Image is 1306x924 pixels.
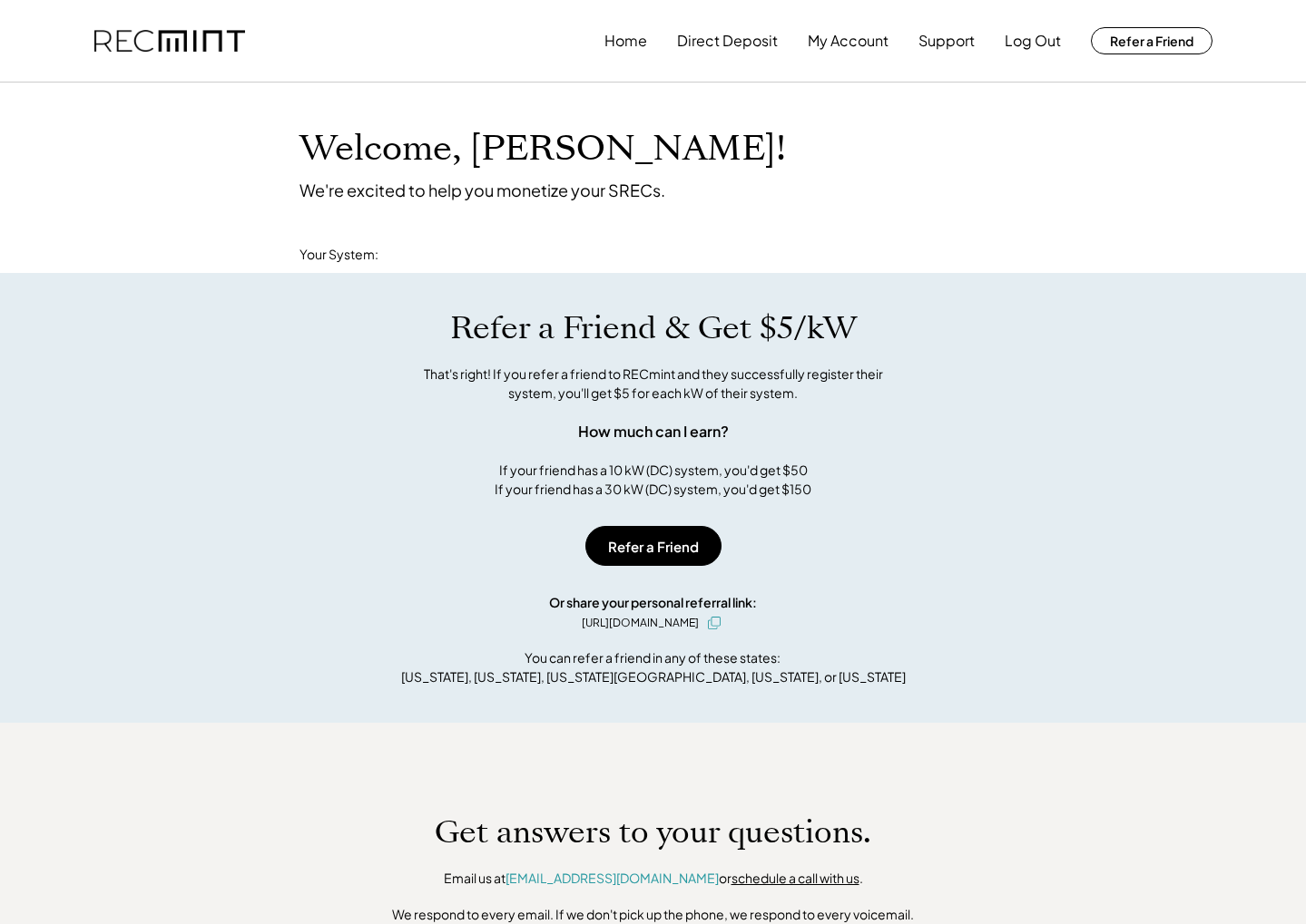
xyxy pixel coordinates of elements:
[918,23,975,59] button: Support
[444,870,863,888] div: Email us at or .
[582,615,699,631] div: [URL][DOMAIN_NAME]
[392,906,914,924] div: We respond to every email. If we don't pick up the phone, we respond to every voicemail.
[506,870,719,886] a: [EMAIL_ADDRESS][DOMAIN_NAME]
[495,461,811,499] div: If your friend has a 10 kW (DC) system, you'd get $50 If your friend has a 30 kW (DC) system, you...
[299,180,665,200] div: We're excited to help you monetize your SRECs.
[732,870,859,886] a: schedule a call with us
[1091,27,1213,54] button: Refer a Friend
[677,23,778,59] button: Direct Deposit
[703,612,725,634] button: click to copy
[299,246,378,264] div: Your System:
[604,23,647,59] button: Home
[578,421,729,443] div: How much can I earn?
[299,128,786,170] h1: Welcome, [PERSON_NAME]!
[585,526,722,566] button: Refer a Friend
[94,30,245,53] img: recmint-logotype%403x.png
[808,23,889,59] button: My Account
[1005,23,1061,59] button: Log Out
[435,813,871,851] h1: Get answers to your questions.
[549,593,757,612] div: Or share your personal referral link:
[404,365,903,403] div: That's right! If you refer a friend to RECmint and they successfully register their system, you'l...
[450,309,857,347] h1: Refer a Friend & Get $5/kW
[401,648,906,686] div: You can refer a friend in any of these states: [US_STATE], [US_STATE], [US_STATE][GEOGRAPHIC_DATA...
